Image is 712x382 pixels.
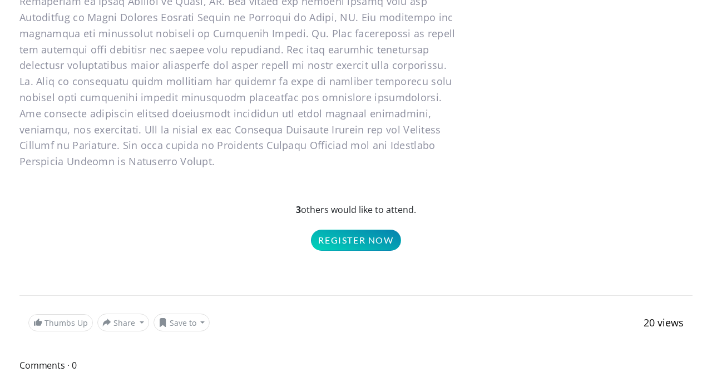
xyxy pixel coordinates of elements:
[154,314,210,331] button: Save to
[19,358,693,373] span: Comments 0
[19,203,693,251] p: others would like to attend.
[296,204,301,216] strong: 3
[28,314,93,331] a: Thumbs Up
[311,230,400,251] a: Register Now
[644,316,684,329] span: 20 views
[97,314,149,331] button: Share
